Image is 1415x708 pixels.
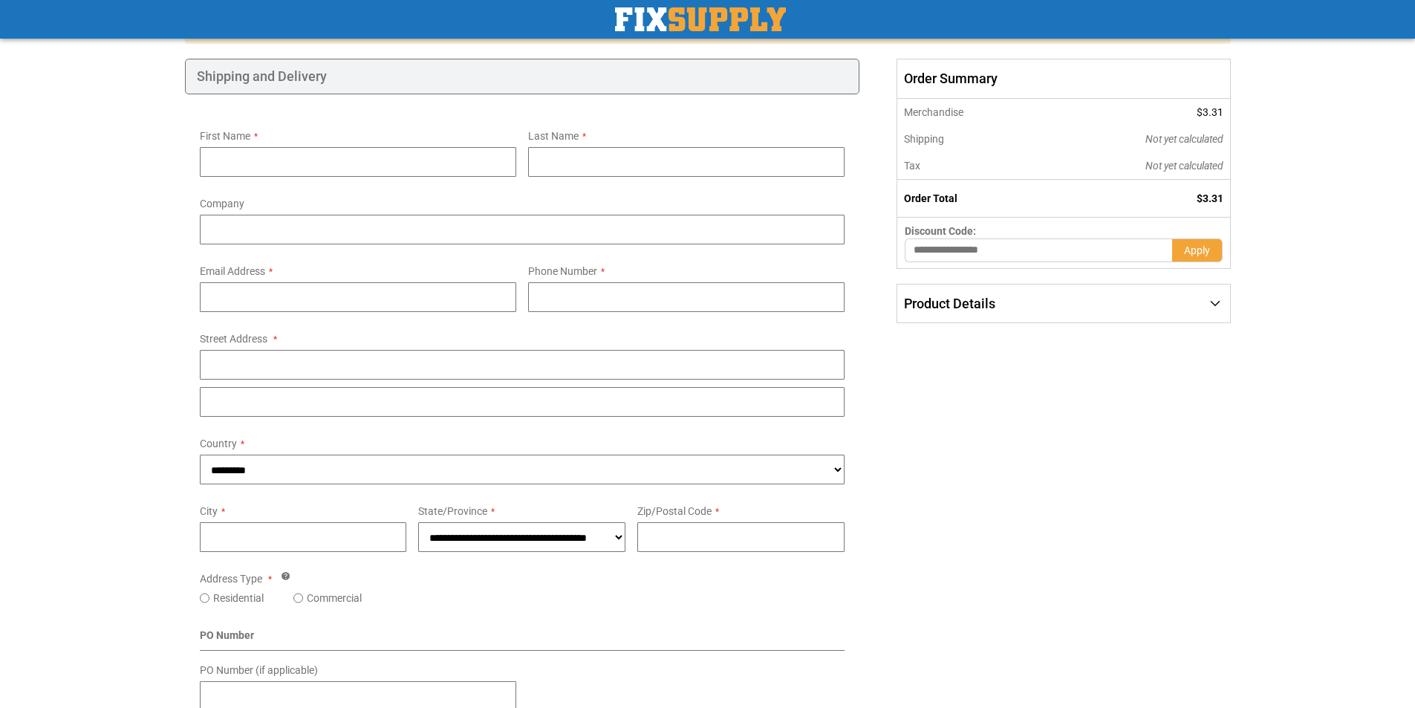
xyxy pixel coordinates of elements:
span: Shipping [904,133,944,145]
span: State/Province [418,505,487,517]
a: store logo [615,7,786,31]
div: Shipping and Delivery [185,59,860,94]
span: Not yet calculated [1145,133,1223,145]
span: Apply [1184,244,1210,256]
span: Street Address [200,333,267,345]
span: $3.31 [1197,106,1223,118]
span: Zip/Postal Code [637,505,712,517]
span: Email Address [200,265,265,277]
span: Country [200,438,237,449]
span: Phone Number [528,265,597,277]
span: Discount Code: [905,225,976,237]
span: Company [200,198,244,210]
span: City [200,505,218,517]
img: Fix Industrial Supply [615,7,786,31]
span: $3.31 [1197,192,1223,204]
strong: Order Total [904,192,957,204]
th: Tax [897,152,1045,180]
label: Commercial [307,591,362,605]
label: Residential [213,591,264,605]
div: PO Number [200,628,845,651]
span: Address Type [200,573,262,585]
span: Last Name [528,130,579,142]
button: Apply [1172,238,1223,262]
span: Not yet calculated [1145,160,1223,172]
span: PO Number (if applicable) [200,664,318,676]
span: Order Summary [897,59,1230,99]
th: Merchandise [897,99,1045,126]
span: First Name [200,130,250,142]
span: Product Details [904,296,995,311]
